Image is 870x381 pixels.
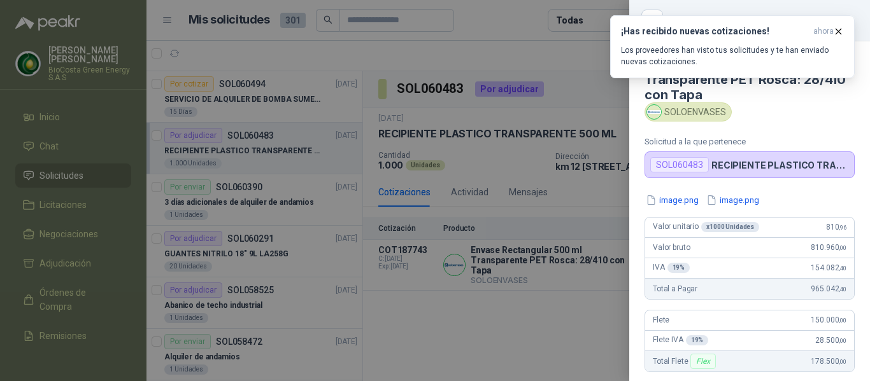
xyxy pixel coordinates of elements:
[653,284,697,293] span: Total a Pagar
[839,224,846,231] span: ,96
[653,354,718,369] span: Total Flete
[670,10,855,31] div: COT187743
[645,193,700,207] button: image.png
[653,335,708,345] span: Flete IVA
[811,315,846,324] span: 150.000
[811,263,846,272] span: 154.082
[839,286,846,293] span: ,40
[621,45,844,67] p: Los proveedores han visto tus solicitudes y te han enviado nuevas cotizaciones.
[815,336,846,345] span: 28.500
[645,102,732,121] div: SOLOENVASES
[653,243,690,252] span: Valor bruto
[813,26,834,37] span: ahora
[711,160,849,170] p: RECIPIENTE PLASTICO TRANSPARENTE 500 ML
[826,223,846,232] span: 810
[705,193,760,207] button: image.png
[653,222,759,232] span: Valor unitario
[701,222,759,232] div: x 1000 Unidades
[647,105,661,119] img: Company Logo
[667,263,690,273] div: 19 %
[621,26,808,37] h3: ¡Has recibido nuevas cotizaciones!
[811,284,846,293] span: 965.042
[690,354,715,369] div: Flex
[839,265,846,272] span: ,40
[686,335,709,345] div: 19 %
[610,15,855,78] button: ¡Has recibido nuevas cotizaciones!ahora Los proveedores han visto tus solicitudes y te han enviad...
[653,263,690,273] span: IVA
[811,243,846,252] span: 810.960
[653,315,669,324] span: Flete
[839,337,846,344] span: ,00
[839,358,846,365] span: ,00
[839,244,846,251] span: ,00
[650,157,709,172] div: SOL060483
[811,357,846,366] span: 178.500
[645,137,855,146] p: Solicitud a la que pertenece
[645,13,660,28] button: Close
[839,317,846,324] span: ,00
